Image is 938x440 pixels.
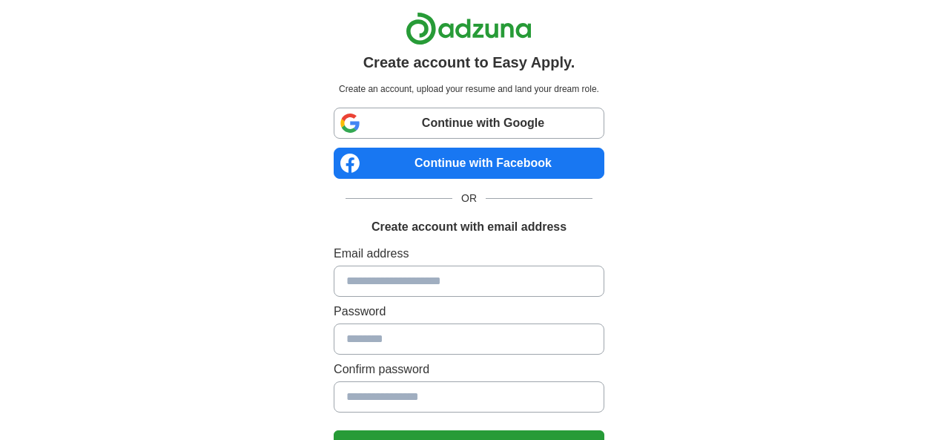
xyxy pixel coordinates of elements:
label: Email address [334,245,604,263]
label: Password [334,303,604,321]
h1: Create account with email address [371,218,567,236]
span: OR [452,191,486,206]
h1: Create account to Easy Apply. [363,51,575,73]
p: Create an account, upload your resume and land your dream role. [337,82,601,96]
a: Continue with Google [334,108,604,139]
img: Adzuna logo [406,12,532,45]
a: Continue with Facebook [334,148,604,179]
label: Confirm password [334,361,604,378]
